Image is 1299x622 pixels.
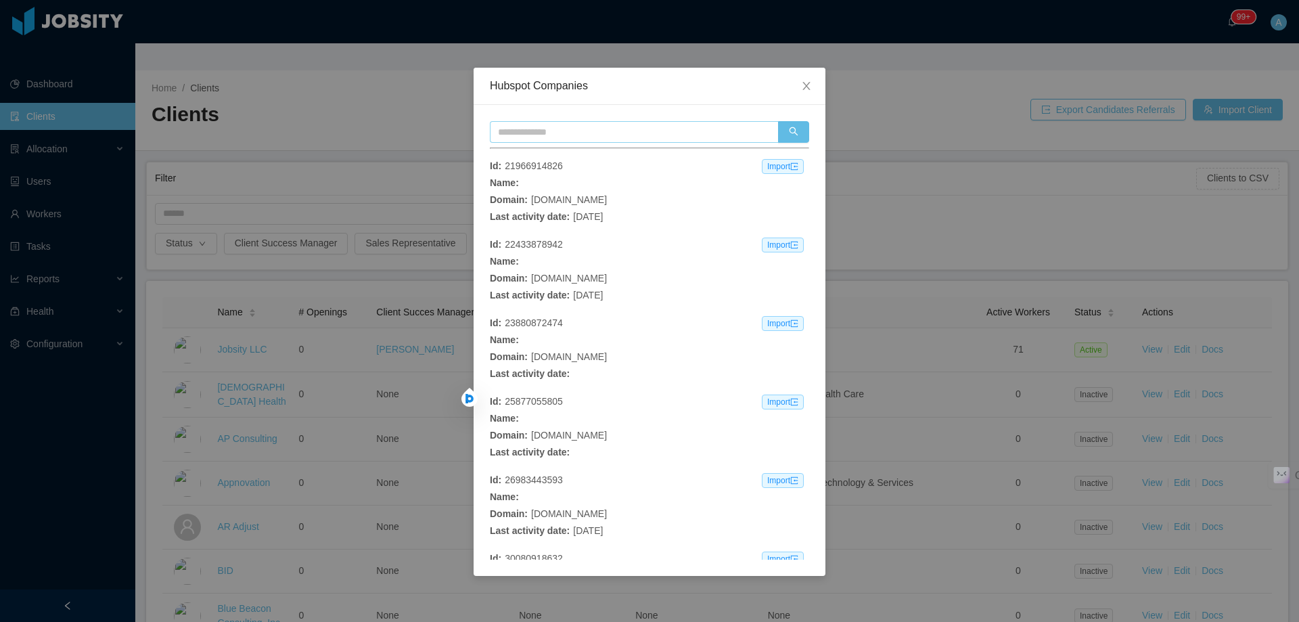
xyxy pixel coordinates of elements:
[490,430,528,441] strong: Domain :
[790,555,798,563] i: icon: import
[801,81,812,91] i: icon: close
[505,553,563,564] span: 30080918632
[505,160,563,171] span: 21966914826
[490,396,501,407] strong: Id :
[490,413,519,424] strong: Name :
[490,256,519,267] strong: Name :
[762,395,804,409] span: Import
[788,68,825,106] button: Close
[505,317,563,328] span: 23880872474
[790,319,798,328] i: icon: import
[490,351,528,362] strong: Domain :
[490,447,570,458] strong: Last activity date :
[490,317,501,328] strong: Id :
[490,160,501,171] strong: Id :
[490,525,570,536] strong: Last activity date :
[778,121,809,143] button: icon: search
[490,177,519,188] strong: Name :
[531,273,607,284] span: [DOMAIN_NAME]
[490,491,519,502] strong: Name :
[505,474,563,485] span: 26983443593
[790,241,798,249] i: icon: import
[531,194,607,205] span: [DOMAIN_NAME]
[490,368,570,379] strong: Last activity date :
[790,476,798,485] i: icon: import
[490,273,528,284] strong: Domain :
[505,396,563,407] span: 25877055805
[762,473,804,488] span: Import
[573,525,603,536] span: [DATE]
[573,211,603,222] span: [DATE]
[531,430,607,441] span: [DOMAIN_NAME]
[490,79,809,93] div: Hubspot Companies
[762,316,804,331] span: Import
[790,162,798,171] i: icon: import
[790,398,798,406] i: icon: import
[490,508,528,519] strong: Domain :
[490,194,528,205] strong: Domain :
[490,553,501,564] strong: Id :
[573,290,603,301] span: [DATE]
[762,238,804,252] span: Import
[531,508,607,519] span: [DOMAIN_NAME]
[490,290,570,301] strong: Last activity date :
[762,159,804,174] span: Import
[531,351,607,362] span: [DOMAIN_NAME]
[762,552,804,567] span: Import
[490,211,570,222] strong: Last activity date :
[490,334,519,345] strong: Name :
[490,474,501,485] strong: Id :
[490,239,501,250] strong: Id :
[505,239,563,250] span: 22433878942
